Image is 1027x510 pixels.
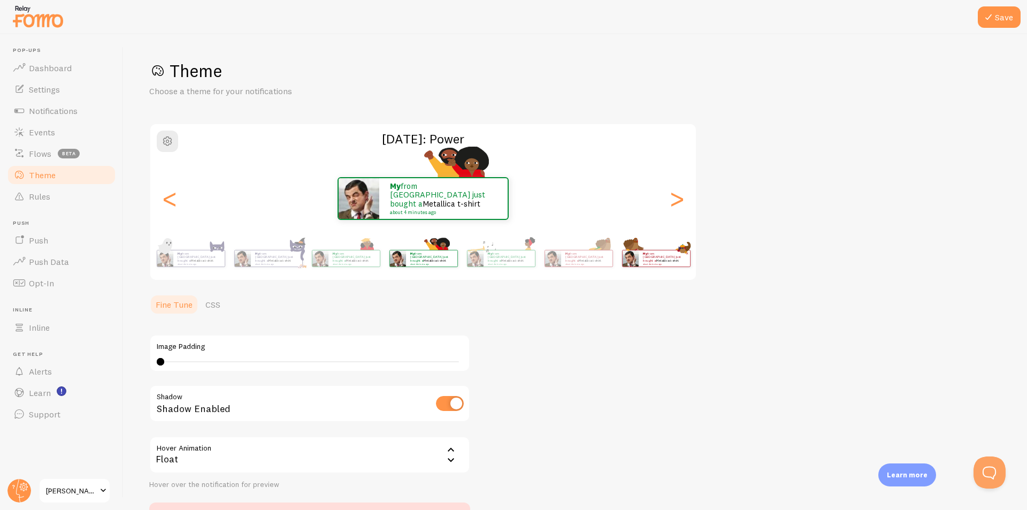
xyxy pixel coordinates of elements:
strong: My [565,252,570,256]
span: Learn [29,387,51,398]
img: Fomo [312,250,328,267]
a: Alerts [6,361,117,382]
img: Fomo [157,250,173,267]
span: Opt-In [29,278,54,288]
small: about 4 minutes ago [333,263,374,265]
img: Fomo [339,178,379,219]
span: Rules [29,191,50,202]
p: from [GEOGRAPHIC_DATA] just bought a [333,252,375,265]
p: Choose a theme for your notifications [149,85,406,97]
div: Hover over the notification for preview [149,480,470,490]
p: Learn more [887,470,928,480]
strong: My [488,252,492,256]
h1: Theme [149,60,1001,82]
a: Push [6,230,117,251]
a: Metallica t-shirt [423,199,480,209]
span: Events [29,127,55,138]
div: Float [149,436,470,474]
p: from [GEOGRAPHIC_DATA] just bought a [255,252,298,265]
a: Rules [6,186,117,207]
a: [PERSON_NAME] [39,478,111,504]
img: Fomo [545,250,561,267]
a: Events [6,121,117,143]
a: Metallica t-shirt [578,258,601,263]
p: from [GEOGRAPHIC_DATA] just bought a [488,252,531,265]
a: Notifications [6,100,117,121]
img: Fomo [389,250,405,267]
strong: My [255,252,259,256]
img: fomo-relay-logo-orange.svg [11,3,65,30]
small: about 4 minutes ago [390,210,494,215]
img: Fomo [467,250,483,267]
span: [PERSON_NAME] [46,484,97,497]
strong: My [410,252,415,256]
label: Image Padding [157,342,463,352]
p: from [GEOGRAPHIC_DATA] just bought a [643,252,686,265]
span: Flows [29,148,51,159]
a: Push Data [6,251,117,272]
p: from [GEOGRAPHIC_DATA] just bought a [390,182,497,215]
strong: My [643,252,647,256]
a: Opt-In [6,272,117,294]
small: about 4 minutes ago [178,263,219,265]
span: Inline [13,307,117,314]
span: Inline [29,322,50,333]
p: from [GEOGRAPHIC_DATA] just bought a [410,252,453,265]
svg: <p>Watch New Feature Tutorials!</p> [57,386,66,396]
div: Learn more [878,463,936,486]
span: Pop-ups [13,47,117,54]
span: Notifications [29,105,78,116]
span: Push [29,235,48,246]
a: Theme [6,164,117,186]
span: Theme [29,170,56,180]
div: Next slide [670,160,683,237]
a: Fine Tune [149,294,199,315]
small: about 4 minutes ago [643,263,685,265]
small: about 4 minutes ago [410,263,452,265]
img: Fomo [622,250,638,267]
strong: My [333,252,337,256]
div: Shadow Enabled [149,385,470,424]
a: Support [6,404,117,425]
p: from [GEOGRAPHIC_DATA] just bought a [565,252,608,265]
span: Support [29,409,60,420]
a: CSS [199,294,227,315]
a: Metallica t-shirt [190,258,213,263]
strong: My [178,252,182,256]
span: Settings [29,84,60,95]
a: Metallica t-shirt [656,258,679,263]
span: Get Help [13,351,117,358]
small: about 4 minutes ago [488,263,530,265]
a: Metallica t-shirt [346,258,369,263]
iframe: Help Scout Beacon - Open [974,456,1006,489]
a: Flows beta [6,143,117,164]
span: Alerts [29,366,52,377]
span: Dashboard [29,63,72,73]
span: beta [58,149,80,158]
p: from [GEOGRAPHIC_DATA] just bought a [178,252,220,265]
a: Metallica t-shirt [501,258,524,263]
strong: My [390,181,401,191]
img: Fomo [234,250,250,267]
a: Metallica t-shirt [423,258,446,263]
small: about 4 minutes ago [565,263,607,265]
h2: [DATE]: Power [150,131,696,147]
a: Dashboard [6,57,117,79]
a: Settings [6,79,117,100]
span: Push Data [29,256,69,267]
a: Learn [6,382,117,404]
small: about 4 minutes ago [255,263,297,265]
a: Metallica t-shirt [268,258,291,263]
a: Inline [6,317,117,338]
div: Previous slide [163,160,176,237]
span: Push [13,220,117,227]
